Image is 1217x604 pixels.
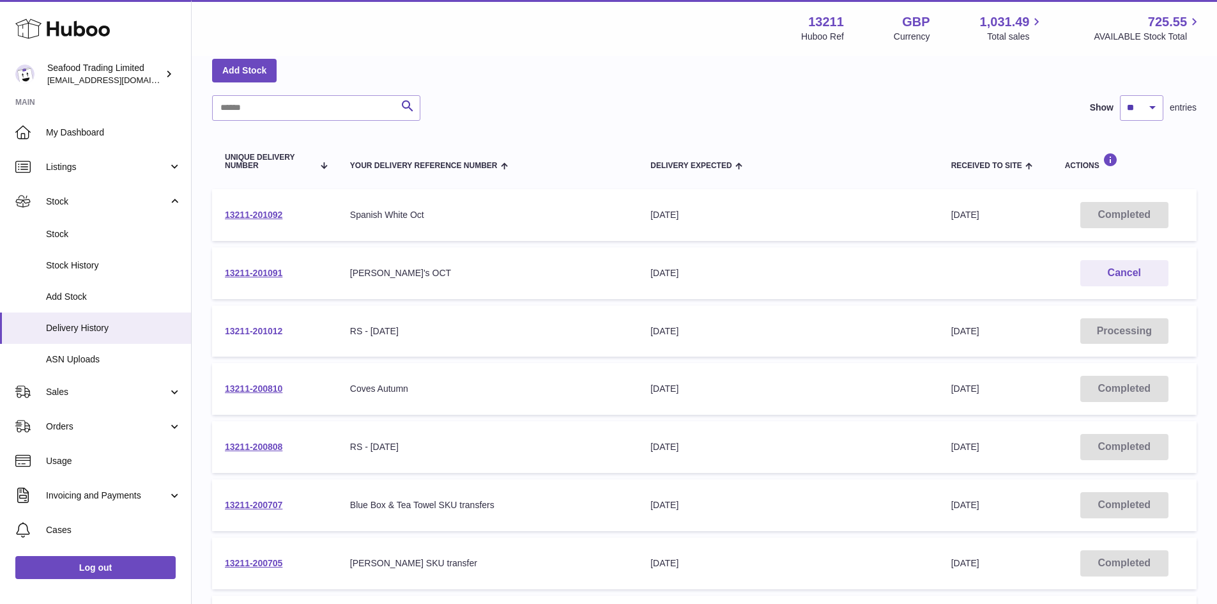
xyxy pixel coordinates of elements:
[1094,31,1202,43] span: AVAILABLE Stock Total
[350,267,625,279] div: [PERSON_NAME]'s OCT
[951,442,979,452] span: [DATE]
[350,499,625,511] div: Blue Box & Tea Towel SKU transfers
[46,490,168,502] span: Invoicing and Payments
[650,383,925,395] div: [DATE]
[225,153,313,170] span: Unique Delivery Number
[225,268,282,278] a: 13211-201091
[1090,102,1114,114] label: Show
[1094,13,1202,43] a: 725.55 AVAILABLE Stock Total
[350,557,625,569] div: [PERSON_NAME] SKU transfer
[808,13,844,31] strong: 13211
[225,326,282,336] a: 13211-201012
[902,13,930,31] strong: GBP
[951,210,979,220] span: [DATE]
[47,62,162,86] div: Seafood Trading Limited
[15,65,34,84] img: online@rickstein.com
[650,441,925,453] div: [DATE]
[951,162,1022,170] span: Received to Site
[650,162,731,170] span: Delivery Expected
[46,524,181,536] span: Cases
[46,161,168,173] span: Listings
[951,558,979,568] span: [DATE]
[15,556,176,579] a: Log out
[1065,153,1184,170] div: Actions
[980,13,1045,43] a: 1,031.49 Total sales
[225,500,282,510] a: 13211-200707
[650,499,925,511] div: [DATE]
[350,441,625,453] div: RS - [DATE]
[951,326,979,336] span: [DATE]
[46,127,181,139] span: My Dashboard
[46,196,168,208] span: Stock
[951,500,979,510] span: [DATE]
[650,557,925,569] div: [DATE]
[46,421,168,433] span: Orders
[1080,260,1168,286] button: Cancel
[350,162,498,170] span: Your Delivery Reference Number
[212,59,277,82] a: Add Stock
[46,322,181,334] span: Delivery History
[350,383,625,395] div: Coves Autumn
[46,455,181,467] span: Usage
[46,259,181,272] span: Stock History
[47,75,188,85] span: [EMAIL_ADDRESS][DOMAIN_NAME]
[894,31,930,43] div: Currency
[650,325,925,337] div: [DATE]
[980,13,1030,31] span: 1,031.49
[951,383,979,394] span: [DATE]
[1148,13,1187,31] span: 725.55
[650,267,925,279] div: [DATE]
[46,228,181,240] span: Stock
[225,558,282,568] a: 13211-200705
[46,353,181,366] span: ASN Uploads
[225,210,282,220] a: 13211-201092
[225,442,282,452] a: 13211-200808
[1170,102,1197,114] span: entries
[350,209,625,221] div: Spanish White Oct
[350,325,625,337] div: RS - [DATE]
[801,31,844,43] div: Huboo Ref
[650,209,925,221] div: [DATE]
[987,31,1044,43] span: Total sales
[46,291,181,303] span: Add Stock
[46,386,168,398] span: Sales
[225,383,282,394] a: 13211-200810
